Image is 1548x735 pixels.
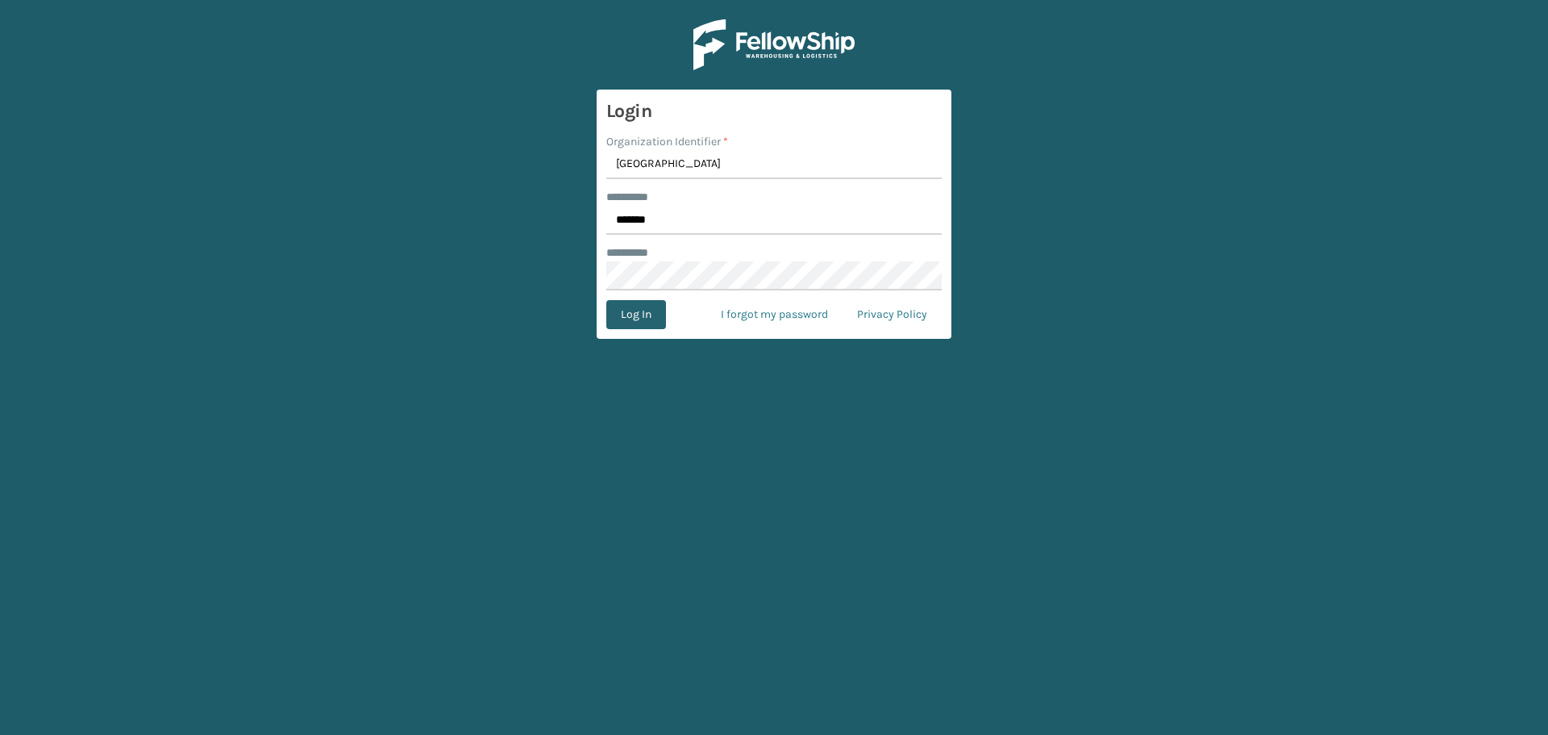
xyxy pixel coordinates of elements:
a: Privacy Policy [843,300,942,329]
a: I forgot my password [706,300,843,329]
label: Organization Identifier [606,133,728,150]
img: Logo [693,19,855,70]
h3: Login [606,99,942,123]
button: Log In [606,300,666,329]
